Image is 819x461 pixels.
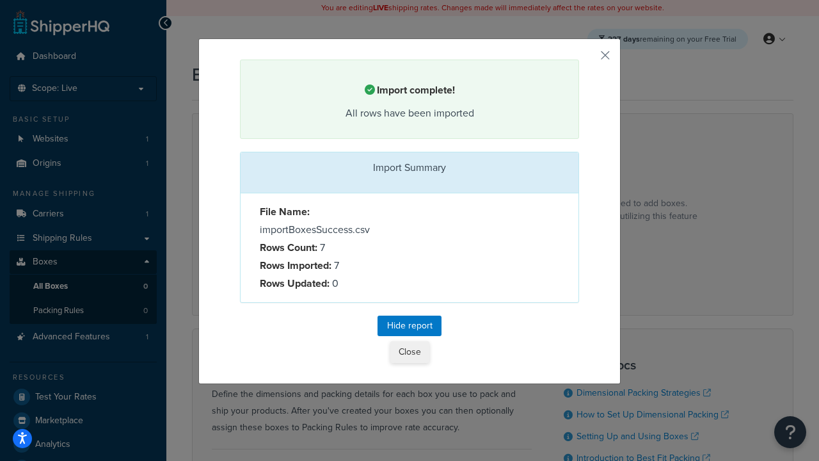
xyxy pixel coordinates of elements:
[378,316,441,336] button: Hide report
[260,276,330,291] strong: Rows Updated:
[260,240,317,255] strong: Rows Count:
[260,258,331,273] strong: Rows Imported:
[390,341,429,363] button: Close
[250,162,569,174] h3: Import Summary
[260,204,310,219] strong: File Name:
[250,203,409,293] div: importBoxesSuccess.csv 7 7 0
[257,83,562,98] h4: Import complete!
[257,104,562,122] div: All rows have been imported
